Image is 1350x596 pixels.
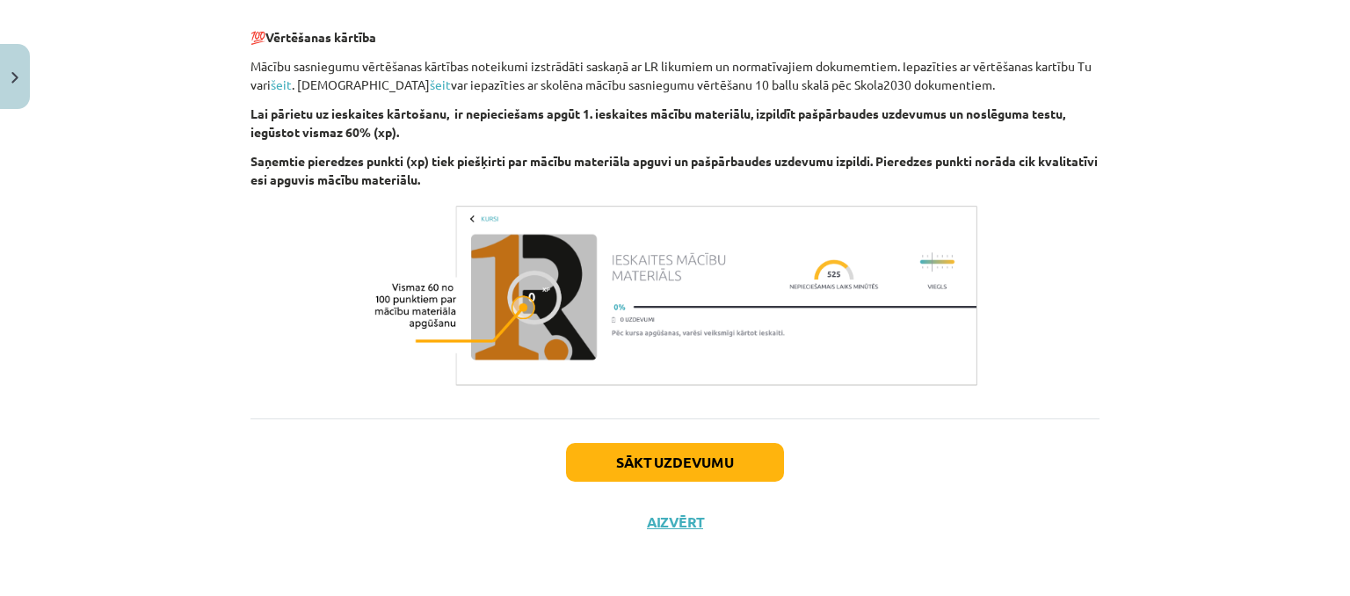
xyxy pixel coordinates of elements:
button: Sākt uzdevumu [566,443,784,482]
b: Lai pārietu uz ieskaites kārtošanu, ir nepieciešams apgūt 1. ieskaites mācību materiālu, izpildīt... [250,105,1065,140]
a: šeit [430,76,451,92]
button: Aizvērt [642,513,708,531]
a: šeit [271,76,292,92]
img: icon-close-lesson-0947bae3869378f0d4975bcd49f059093ad1ed9edebbc8119c70593378902aed.svg [11,72,18,84]
b: Saņemtie pieredzes punkti (xp) tiek piešķirti par mācību materiāla apguvi un pašpārbaudes uzdevum... [250,153,1098,187]
b: Vērtēšanas kārtība [265,29,376,45]
p: 💯 [250,10,1100,47]
p: Mācību sasniegumu vērtēšanas kārtības noteikumi izstrādāti saskaņā ar LR likumiem un normatīvajie... [250,57,1100,94]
